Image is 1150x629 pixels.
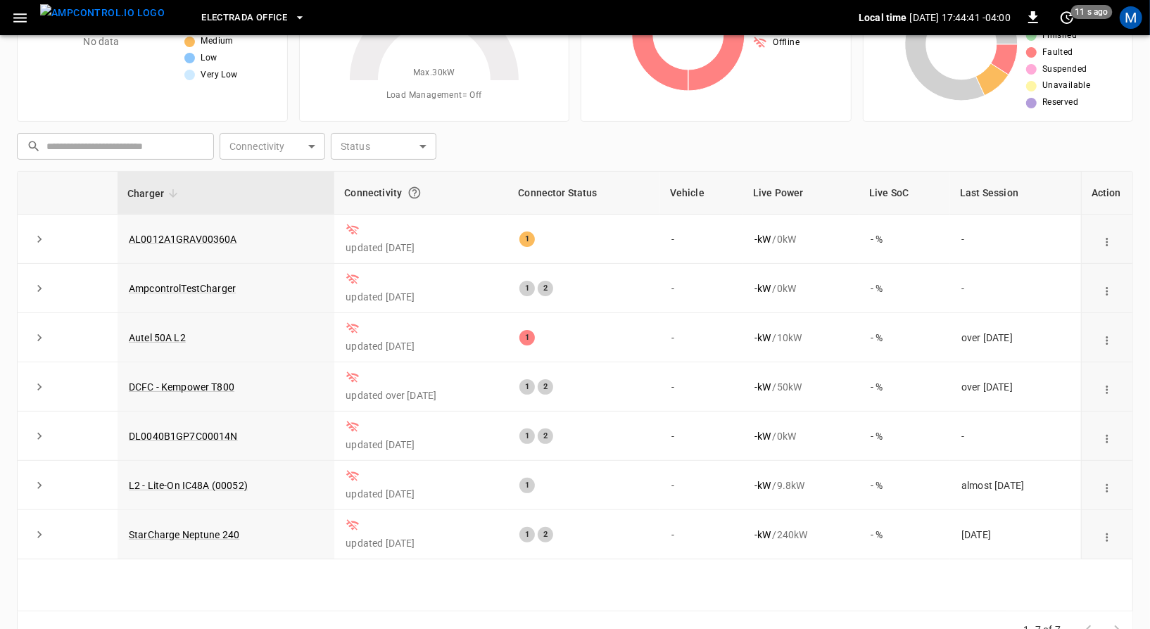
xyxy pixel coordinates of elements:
a: Autel 50A L2 [129,332,186,343]
td: - [660,362,743,412]
p: - kW [754,429,771,443]
div: action cell options [1097,281,1117,296]
p: - kW [754,331,771,345]
td: [DATE] [950,510,1081,559]
th: Last Session [950,172,1081,215]
th: Live Power [743,172,859,215]
p: - kW [754,528,771,542]
div: action cell options [1097,429,1117,443]
div: action cell options [1097,331,1117,345]
button: expand row [29,278,50,299]
td: - [660,215,743,264]
td: - % [859,313,950,362]
span: Offline [773,36,800,50]
span: Load Management = Off [386,89,482,103]
p: updated [DATE] [346,438,497,452]
a: DL0040B1GP7C00014N [129,431,238,442]
div: 1 [519,428,535,444]
td: - [950,215,1081,264]
div: 2 [538,527,553,542]
div: action cell options [1097,528,1117,542]
td: over [DATE] [950,313,1081,362]
p: - kW [754,281,771,296]
div: 2 [538,428,553,444]
p: updated [DATE] [346,487,497,501]
button: expand row [29,426,50,447]
td: over [DATE] [950,362,1081,412]
button: expand row [29,524,50,545]
span: Medium [201,34,233,49]
p: - kW [754,478,771,493]
th: Live SoC [859,172,950,215]
div: 2 [538,379,553,395]
td: - % [859,461,950,510]
span: Max. 30 kW [413,66,455,80]
p: - kW [754,232,771,246]
td: - % [859,264,950,313]
div: 1 [519,379,535,395]
span: Low [201,51,217,65]
div: / 240 kW [754,528,848,542]
div: / 50 kW [754,380,848,394]
td: - % [859,510,950,559]
td: - % [859,362,950,412]
th: Action [1081,172,1132,215]
button: set refresh interval [1056,6,1078,29]
button: expand row [29,327,50,348]
div: / 9.8 kW [754,478,848,493]
p: updated [DATE] [346,241,497,255]
div: 2 [538,281,553,296]
p: [DATE] 17:44:41 -04:00 [910,11,1011,25]
td: - [950,412,1081,461]
div: / 10 kW [754,331,848,345]
p: No data [83,34,119,49]
td: - [660,264,743,313]
img: ampcontrol.io logo [40,4,165,22]
p: updated [DATE] [346,290,497,304]
td: - [660,461,743,510]
span: Charger [127,185,182,202]
span: Suspended [1042,63,1087,77]
a: AL0012A1GRAV00360A [129,234,237,245]
div: 1 [519,527,535,542]
div: / 0 kW [754,281,848,296]
td: - [660,412,743,461]
div: / 0 kW [754,429,848,443]
p: updated [DATE] [346,536,497,550]
button: Electrada Office [196,4,311,32]
div: 1 [519,281,535,296]
div: profile-icon [1120,6,1142,29]
div: 1 [519,330,535,345]
span: 11 s ago [1071,5,1113,19]
div: Connectivity [344,180,498,205]
td: - [660,510,743,559]
a: StarCharge Neptune 240 [129,529,239,540]
div: action cell options [1097,232,1117,246]
p: updated over [DATE] [346,388,497,402]
p: - kW [754,380,771,394]
p: Local time [859,11,907,25]
td: - % [859,412,950,461]
button: expand row [29,229,50,250]
td: - % [859,215,950,264]
button: expand row [29,376,50,398]
a: L2 - Lite-On IC48A (00052) [129,480,248,491]
div: / 0 kW [754,232,848,246]
div: action cell options [1097,478,1117,493]
div: 1 [519,478,535,493]
button: Connection between the charger and our software. [402,180,427,205]
div: action cell options [1097,380,1117,394]
span: Very Low [201,68,237,82]
span: Reserved [1042,96,1078,110]
div: 1 [519,231,535,247]
button: expand row [29,475,50,496]
td: almost [DATE] [950,461,1081,510]
td: - [950,264,1081,313]
span: Unavailable [1042,79,1090,93]
th: Connector Status [508,172,660,215]
td: - [660,313,743,362]
span: Faulted [1042,46,1073,60]
span: Electrada Office [201,10,287,26]
a: AmpcontrolTestCharger [129,283,236,294]
p: updated [DATE] [346,339,497,353]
